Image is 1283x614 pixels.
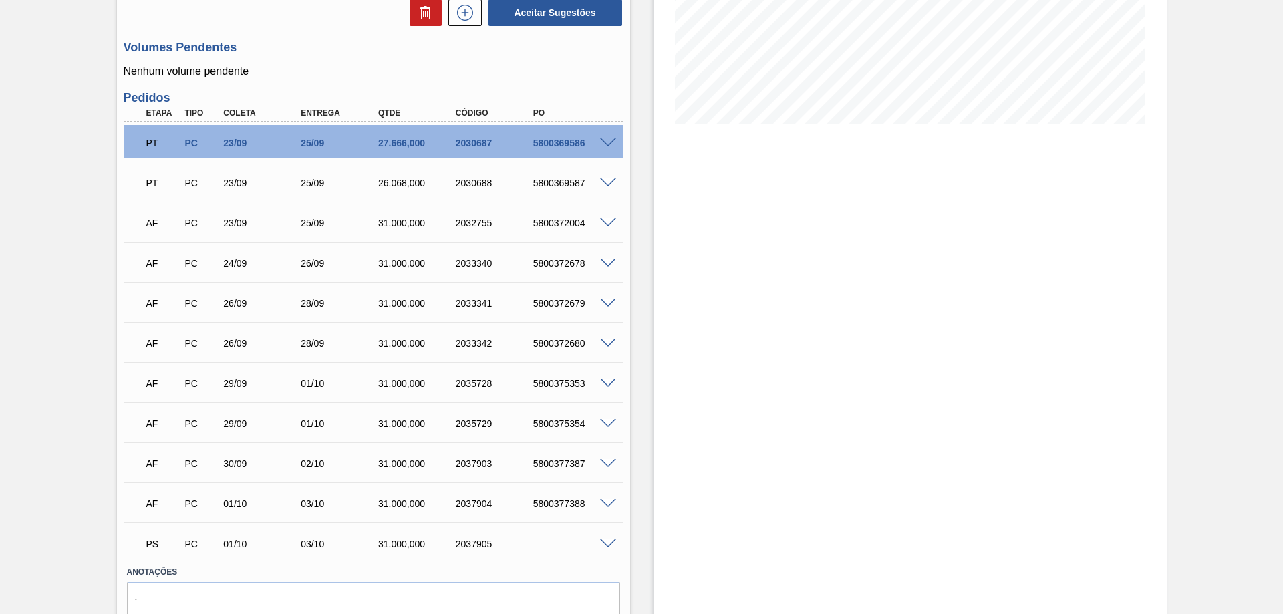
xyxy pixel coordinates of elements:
div: 27.666,000 [375,138,462,148]
div: 5800377387 [530,458,617,469]
div: 5800369586 [530,138,617,148]
div: Qtde [375,108,462,118]
div: 2037905 [452,539,539,549]
p: AF [146,298,180,309]
p: PS [146,539,180,549]
p: AF [146,378,180,389]
p: Nenhum volume pendente [124,65,623,78]
div: Pedido de Compra [181,298,221,309]
div: Tipo [181,108,221,118]
div: Aguardando PC SAP [143,529,183,559]
div: 2033342 [452,338,539,349]
div: Aguardando Faturamento [143,249,183,278]
div: 30/09/2025 [220,458,307,469]
div: 5800372680 [530,338,617,349]
div: 01/10/2025 [220,498,307,509]
div: Pedido de Compra [181,138,221,148]
div: 5800375354 [530,418,617,429]
div: Aguardando Faturamento [143,369,183,398]
div: Pedido em Trânsito [143,128,183,158]
div: 28/09/2025 [297,298,384,309]
div: 28/09/2025 [297,338,384,349]
div: 5800369587 [530,178,617,188]
p: AF [146,458,180,469]
div: 02/10/2025 [297,458,384,469]
p: PT [146,138,180,148]
div: 2033340 [452,258,539,269]
div: 2037904 [452,498,539,509]
div: Pedido de Compra [181,458,221,469]
div: 29/09/2025 [220,378,307,389]
div: 31.000,000 [375,458,462,469]
div: Aguardando Faturamento [143,329,183,358]
div: Código [452,108,539,118]
h3: Volumes Pendentes [124,41,623,55]
div: 23/09/2025 [220,218,307,228]
div: Pedido de Compra [181,418,221,429]
div: 5800372004 [530,218,617,228]
div: 31.000,000 [375,298,462,309]
div: 03/10/2025 [297,539,384,549]
p: AF [146,218,180,228]
div: Coleta [220,108,307,118]
div: Pedido de Compra [181,178,221,188]
div: 31.000,000 [375,338,462,349]
div: 26/09/2025 [220,298,307,309]
p: PT [146,178,180,188]
div: Aguardando Faturamento [143,489,183,518]
div: 5800372678 [530,258,617,269]
div: 31.000,000 [375,218,462,228]
div: Aguardando Faturamento [143,449,183,478]
div: PO [530,108,617,118]
div: 2030688 [452,178,539,188]
div: 24/09/2025 [220,258,307,269]
div: 03/10/2025 [297,498,384,509]
div: 29/09/2025 [220,418,307,429]
div: 2035728 [452,378,539,389]
div: 25/09/2025 [297,138,384,148]
div: 26.068,000 [375,178,462,188]
div: 5800372679 [530,298,617,309]
div: 25/09/2025 [297,218,384,228]
div: Etapa [143,108,183,118]
div: 31.000,000 [375,258,462,269]
div: 5800375353 [530,378,617,389]
div: 2035729 [452,418,539,429]
div: 26/09/2025 [297,258,384,269]
div: 01/10/2025 [297,378,384,389]
div: 2037903 [452,458,539,469]
div: 31.000,000 [375,418,462,429]
div: Aguardando Faturamento [143,289,183,318]
div: 5800377388 [530,498,617,509]
p: AF [146,418,180,429]
div: Pedido de Compra [181,498,221,509]
p: AF [146,498,180,509]
label: Anotações [127,563,620,582]
div: 31.000,000 [375,539,462,549]
div: 31.000,000 [375,498,462,509]
div: 26/09/2025 [220,338,307,349]
div: Aguardando Faturamento [143,409,183,438]
p: AF [146,258,180,269]
div: 2032755 [452,218,539,228]
div: 01/10/2025 [297,418,384,429]
div: Pedido de Compra [181,218,221,228]
div: 2030687 [452,138,539,148]
div: 25/09/2025 [297,178,384,188]
div: Pedido de Compra [181,338,221,349]
div: Pedido de Compra [181,378,221,389]
div: 23/09/2025 [220,138,307,148]
div: Pedido em Trânsito [143,168,183,198]
div: 01/10/2025 [220,539,307,549]
div: 2033341 [452,298,539,309]
p: AF [146,338,180,349]
div: Entrega [297,108,384,118]
div: Aguardando Faturamento [143,208,183,238]
div: 31.000,000 [375,378,462,389]
div: Pedido de Compra [181,258,221,269]
div: 23/09/2025 [220,178,307,188]
h3: Pedidos [124,91,623,105]
div: Pedido de Compra [181,539,221,549]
